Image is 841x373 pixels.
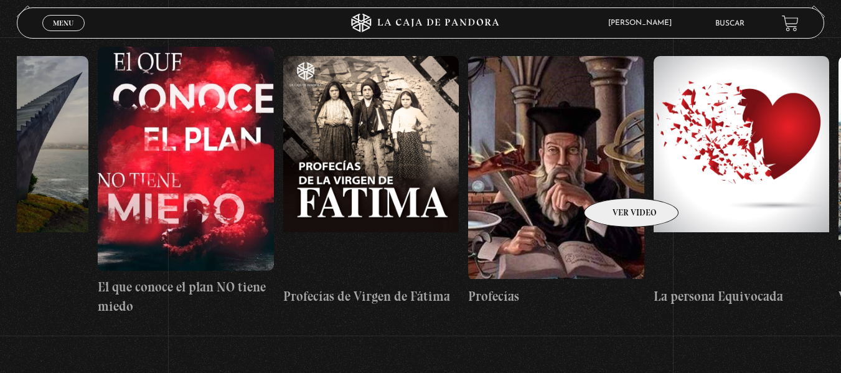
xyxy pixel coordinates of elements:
[602,19,684,27] span: [PERSON_NAME]
[49,30,78,39] span: Cerrar
[53,19,73,27] span: Menu
[803,6,825,27] button: Next
[654,286,830,306] h4: La persona Equivocada
[654,37,830,326] a: La persona Equivocada
[782,14,799,31] a: View your shopping cart
[283,286,459,306] h4: Profecías de Virgen de Fátima
[98,37,274,326] a: El que conoce el plan NO tiene miedo
[468,37,644,326] a: Profecías
[468,286,644,306] h4: Profecías
[283,37,459,326] a: Profecías de Virgen de Fátima
[17,6,39,27] button: Previous
[98,277,274,316] h4: El que conoce el plan NO tiene miedo
[715,20,745,27] a: Buscar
